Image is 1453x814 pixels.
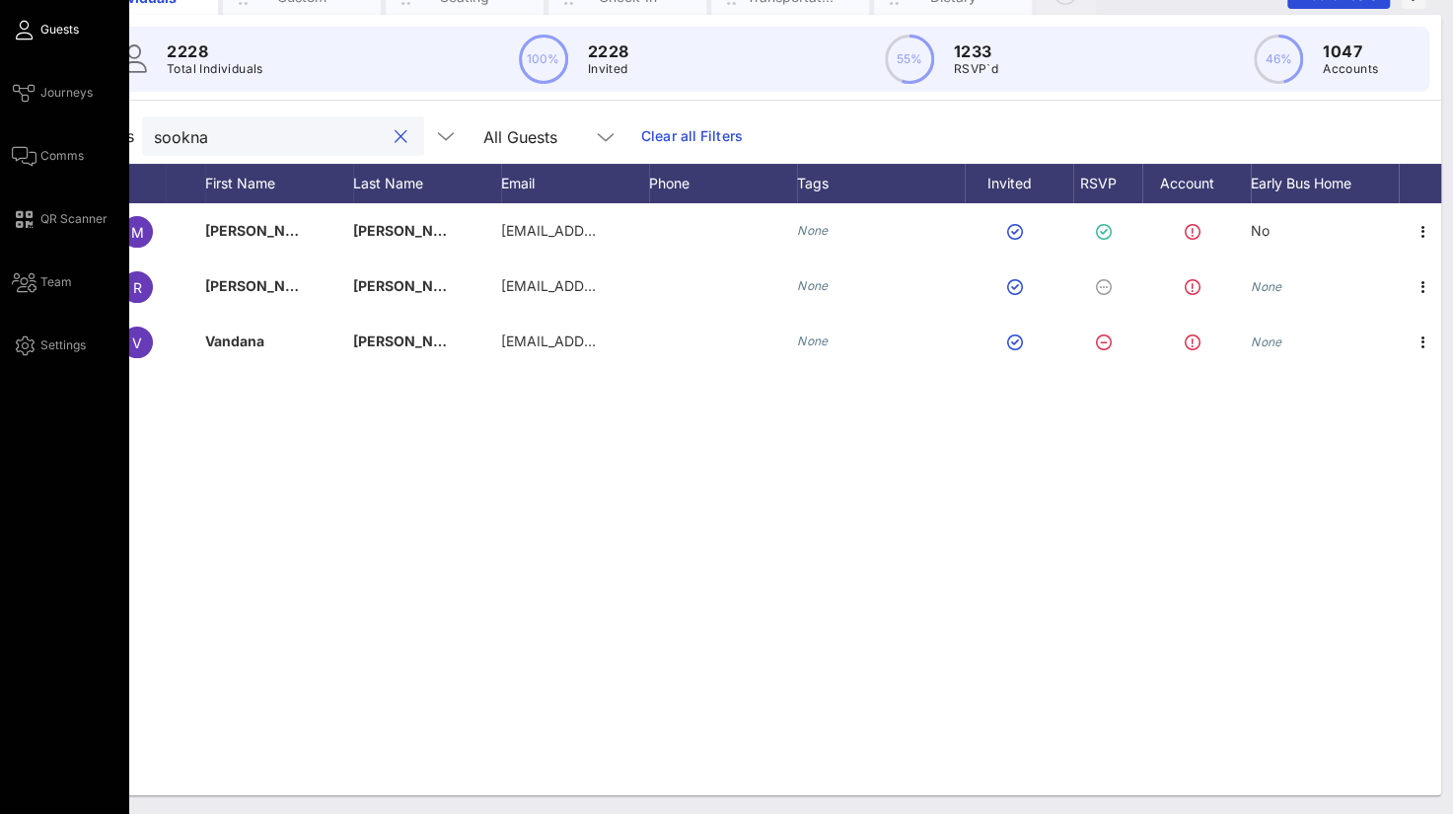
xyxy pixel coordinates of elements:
[205,277,322,294] span: [PERSON_NAME]
[133,279,142,296] span: R
[1323,39,1378,63] p: 1047
[353,164,501,203] div: Last Name
[1323,59,1378,79] p: Accounts
[954,59,998,79] p: RSVP`d
[353,333,470,349] span: [PERSON_NAME]
[12,207,108,231] a: QR Scanner
[353,222,470,239] span: [PERSON_NAME]
[167,39,263,63] p: 2228
[12,270,72,294] a: Team
[1251,279,1282,294] i: None
[205,333,264,349] span: Vandana
[797,164,965,203] div: Tags
[797,278,829,293] i: None
[1073,164,1142,203] div: RSVP
[501,164,649,203] div: Email
[12,81,93,105] a: Journeys
[205,222,322,239] span: [PERSON_NAME]
[12,144,84,168] a: Comms
[132,334,142,351] span: V
[40,336,86,354] span: Settings
[588,59,629,79] p: Invited
[501,222,739,239] span: [EMAIL_ADDRESS][DOMAIN_NAME]
[40,21,79,38] span: Guests
[205,164,353,203] div: First Name
[1251,222,1270,239] span: No
[649,164,797,203] div: Phone
[965,164,1073,203] div: Invited
[641,125,743,147] a: Clear all Filters
[588,39,629,63] p: 2228
[40,84,93,102] span: Journeys
[501,277,739,294] span: [EMAIL_ADDRESS][DOMAIN_NAME]
[797,333,829,348] i: None
[40,273,72,291] span: Team
[1251,164,1399,203] div: Early Bus Home
[12,18,79,41] a: Guests
[12,333,86,357] a: Settings
[472,116,629,156] div: All Guests
[353,277,470,294] span: [PERSON_NAME]
[40,147,84,165] span: Comms
[501,333,739,349] span: [EMAIL_ADDRESS][DOMAIN_NAME]
[131,224,144,241] span: M
[797,223,829,238] i: None
[395,127,407,147] button: clear icon
[1251,334,1282,349] i: None
[167,59,263,79] p: Total Individuals
[954,39,998,63] p: 1233
[483,128,557,146] div: All Guests
[40,210,108,228] span: QR Scanner
[1142,164,1251,203] div: Account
